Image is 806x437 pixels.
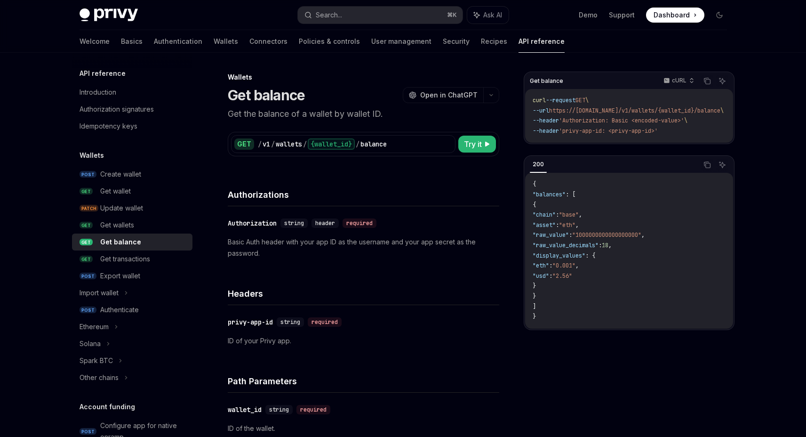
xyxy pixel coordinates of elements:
a: Demo [579,10,598,20]
div: Authorization signatures [80,104,154,115]
div: / [303,139,307,149]
span: "0.001" [552,262,575,269]
button: cURL [658,73,698,89]
span: ⌘ K [447,11,457,19]
a: POSTCreate wallet [72,166,192,183]
span: { [533,201,536,209]
h4: Authorizations [228,188,499,201]
span: : [569,231,572,239]
div: wallets [276,139,302,149]
a: Policies & controls [299,30,360,53]
span: "usd" [533,272,549,280]
div: GET [234,138,254,150]
div: Ethereum [80,321,109,332]
span: : [549,272,552,280]
span: "raw_value_decimals" [533,242,599,249]
div: required [296,405,330,414]
div: / [356,139,359,149]
div: Export wallet [100,270,140,282]
div: / [258,139,262,149]
span: Open in ChatGPT [420,90,478,100]
div: Get wallet [100,186,131,197]
a: Dashboard [646,8,704,23]
span: "asset" [533,221,556,229]
a: GETGet wallets [72,217,192,234]
div: Other chains [80,372,119,383]
a: Authentication [154,30,202,53]
span: https://[DOMAIN_NAME]/v1/wallets/{wallet_id}/balance [549,107,720,114]
a: Support [609,10,635,20]
span: string [284,219,304,227]
span: curl [533,97,546,104]
span: : [556,211,559,218]
h1: Get balance [228,87,305,104]
img: dark logo [80,8,138,22]
a: Basics [121,30,143,53]
span: GET [80,222,93,229]
div: Update wallet [100,202,143,214]
button: Ask AI [716,159,728,171]
span: } [533,313,536,320]
a: Security [443,30,470,53]
div: Authenticate [100,304,139,316]
button: Search...⌘K [298,7,463,24]
span: string [280,318,300,326]
h5: Wallets [80,150,104,161]
a: PATCHUpdate wallet [72,200,192,217]
div: / [271,139,275,149]
span: "eth" [533,262,549,269]
a: Wallets [214,30,238,53]
div: required [343,218,376,228]
button: Copy the contents from the code block [701,75,713,87]
div: Solana [80,338,101,349]
button: Try it [458,136,496,153]
button: Ask AI [716,75,728,87]
a: Idempotency keys [72,118,192,135]
p: cURL [672,77,686,84]
div: Introduction [80,87,116,98]
div: Idempotency keys [80,121,137,132]
span: } [533,292,536,300]
div: Spark BTC [80,355,113,366]
span: \ [684,117,687,124]
a: POSTAuthenticate [72,301,192,318]
div: Import wallet [80,287,119,299]
a: POSTExport wallet [72,267,192,284]
span: --header [533,127,559,135]
div: Get balance [100,236,141,248]
span: \ [585,97,589,104]
div: Authorization [228,218,277,228]
button: Toggle dark mode [712,8,727,23]
span: : [ [566,191,575,198]
span: POST [80,171,96,178]
span: "1000000000000000000" [572,231,641,239]
a: Connectors [249,30,287,53]
span: , [608,242,612,249]
div: Get wallets [100,219,134,231]
span: 18 [602,242,608,249]
div: {wallet_id} [308,138,355,150]
button: Copy the contents from the code block [701,159,713,171]
span: } [533,282,536,290]
span: , [579,211,582,218]
span: : { [585,252,595,259]
div: v1 [263,139,270,149]
span: "2.56" [552,272,572,280]
div: Search... [316,9,342,21]
span: , [575,262,579,269]
span: POST [80,307,96,314]
span: Try it [464,138,482,150]
div: Create wallet [100,169,141,180]
h5: API reference [80,68,126,79]
span: { [533,180,536,188]
span: PATCH [80,205,98,212]
span: --header [533,117,559,124]
div: required [308,317,342,327]
span: : [599,242,602,249]
h4: Path Parameters [228,375,499,388]
p: Get the balance of a wallet by wallet ID. [228,107,499,121]
span: "raw_value" [533,231,569,239]
h5: Account funding [80,401,135,413]
span: POST [80,273,96,280]
span: GET [80,256,93,263]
